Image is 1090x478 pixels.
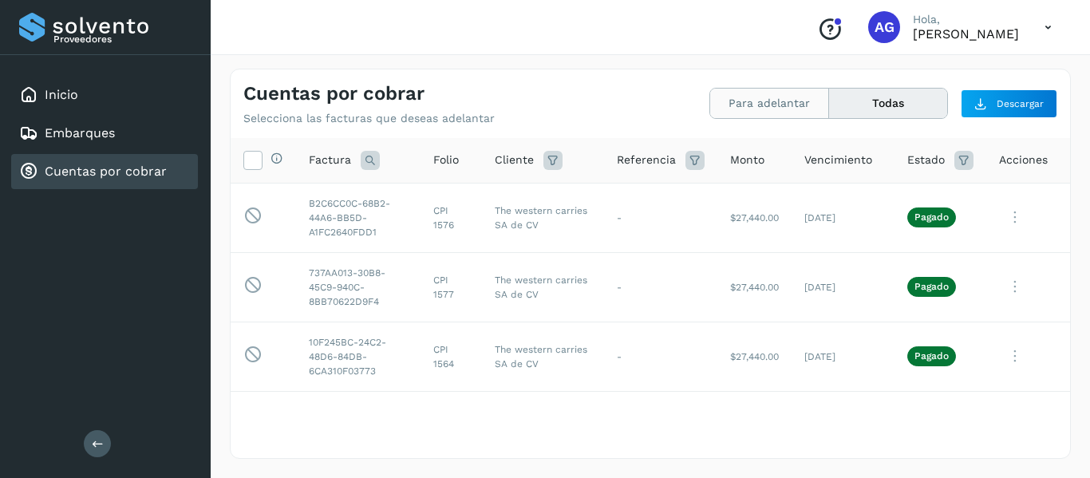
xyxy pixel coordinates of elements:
td: CPI 1564 [421,322,482,391]
span: Factura [309,152,351,168]
td: $27,440.00 [717,391,792,460]
p: Pagado [914,281,949,292]
p: Pagado [914,350,949,361]
td: The western carries SA de CV [482,391,604,460]
a: Embarques [45,125,115,140]
td: [DATE] [792,391,895,460]
td: CPI 1576 [421,183,482,252]
span: Monto [730,152,764,168]
td: 737AA013-30B8-45C9-940C-8BB70622D9F4 [296,252,421,322]
div: Embarques [11,116,198,151]
td: 10F245BC-24C2-48D6-84DB-6CA310F03773 [296,322,421,391]
td: The western carries SA de CV [482,252,604,322]
div: Cuentas por cobrar [11,154,198,189]
h4: Cuentas por cobrar [243,82,425,105]
button: Para adelantar [710,89,829,118]
td: CPI 1552 [421,391,482,460]
td: 8916955A-2E6F-4E8E-9DCF-B4D032230B2A [296,391,421,460]
td: B2C6CC0C-68B2-44A6-BB5D-A1FC2640FDD1 [296,183,421,252]
td: - [604,322,717,391]
p: Selecciona las facturas que deseas adelantar [243,112,495,125]
td: - [604,391,717,460]
span: Vencimiento [804,152,872,168]
button: Todas [829,89,947,118]
span: Acciones [999,152,1048,168]
td: - [604,183,717,252]
a: Cuentas por cobrar [45,164,167,179]
span: Folio [433,152,459,168]
div: Inicio [11,77,198,113]
p: Hola, [913,13,1019,26]
td: The western carries SA de CV [482,183,604,252]
td: [DATE] [792,183,895,252]
p: Proveedores [53,34,192,45]
span: Cliente [495,152,534,168]
span: Referencia [617,152,676,168]
button: Descargar [961,89,1057,118]
span: Estado [907,152,945,168]
td: The western carries SA de CV [482,322,604,391]
a: Inicio [45,87,78,102]
td: $27,440.00 [717,322,792,391]
td: CPI 1577 [421,252,482,322]
td: - [604,252,717,322]
span: Descargar [997,97,1044,111]
td: [DATE] [792,322,895,391]
td: [DATE] [792,252,895,322]
p: Pagado [914,211,949,223]
td: $27,440.00 [717,183,792,252]
td: $27,440.00 [717,252,792,322]
p: ALFONSO García Flores [913,26,1019,41]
